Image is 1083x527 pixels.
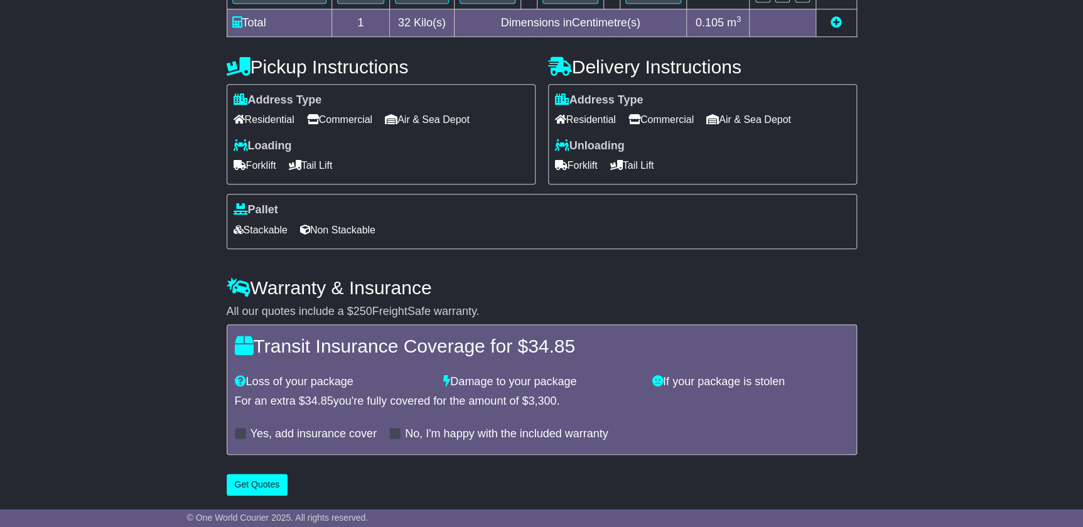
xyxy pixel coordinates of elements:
[454,9,687,36] td: Dimensions in Centimetre(s)
[437,375,646,389] div: Damage to your package
[555,156,598,175] span: Forklift
[187,513,369,523] span: © One World Courier 2025. All rights reserved.
[548,56,857,77] h4: Delivery Instructions
[398,16,411,29] span: 32
[528,395,556,407] span: 3,300
[646,375,855,389] div: If your package is stolen
[628,110,694,129] span: Commercial
[227,277,857,298] h4: Warranty & Insurance
[234,93,322,107] label: Address Type
[736,14,741,24] sup: 3
[234,203,278,217] label: Pallet
[227,56,536,77] h4: Pickup Instructions
[289,156,333,175] span: Tail Lift
[706,110,791,129] span: Air & Sea Depot
[235,395,849,408] div: For an extra $ you're fully covered for the amount of $ .
[227,474,288,496] button: Get Quotes
[831,16,842,29] a: Add new item
[555,110,616,129] span: Residential
[353,305,372,317] span: 250
[234,220,288,240] span: Stackable
[385,110,470,129] span: Air & Sea Depot
[235,336,849,356] h4: Transit Insurance Coverage for $
[405,427,608,441] label: No, I'm happy with the included warranty
[696,16,724,29] span: 0.105
[555,93,644,107] label: Address Type
[300,220,375,240] span: Non Stackable
[528,336,575,356] span: 34.85
[331,9,390,36] td: 1
[227,305,857,319] div: All our quotes include a $ FreightSafe warranty.
[390,9,455,36] td: Kilo(s)
[251,427,377,441] label: Yes, add insurance cover
[234,139,292,153] label: Loading
[555,139,625,153] label: Unloading
[727,16,741,29] span: m
[307,110,372,129] span: Commercial
[610,156,654,175] span: Tail Lift
[229,375,438,389] div: Loss of your package
[234,156,276,175] span: Forklift
[227,9,331,36] td: Total
[305,395,333,407] span: 34.85
[234,110,294,129] span: Residential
